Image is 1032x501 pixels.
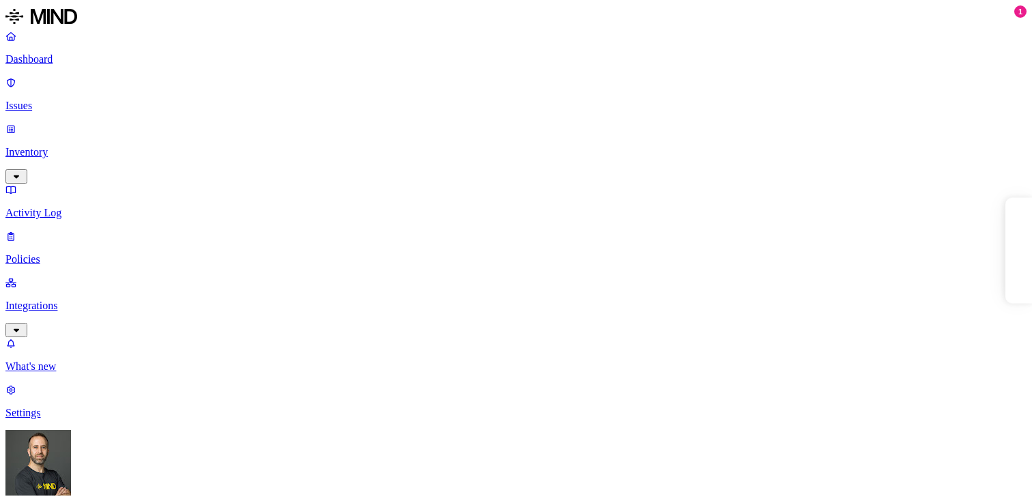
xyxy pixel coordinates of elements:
p: Policies [5,253,1027,266]
img: Tom Mayblum [5,430,71,496]
a: Issues [5,76,1027,112]
a: Policies [5,230,1027,266]
p: Issues [5,100,1027,112]
a: Integrations [5,276,1027,335]
a: Dashboard [5,30,1027,66]
a: MIND [5,5,1027,30]
a: Activity Log [5,184,1027,219]
p: Settings [5,407,1027,419]
div: 1 [1014,5,1027,18]
p: Integrations [5,300,1027,312]
a: Inventory [5,123,1027,182]
a: What's new [5,337,1027,373]
img: MIND [5,5,77,27]
a: Settings [5,384,1027,419]
p: Dashboard [5,53,1027,66]
p: Inventory [5,146,1027,158]
p: What's new [5,360,1027,373]
p: Activity Log [5,207,1027,219]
